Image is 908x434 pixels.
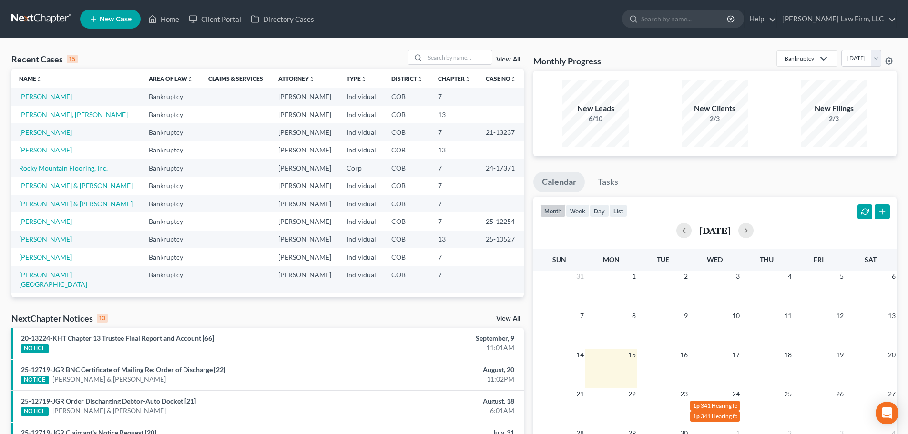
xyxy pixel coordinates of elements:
[271,248,339,266] td: [PERSON_NAME]
[575,388,585,400] span: 21
[339,266,384,293] td: Individual
[430,106,478,123] td: 13
[19,253,72,261] a: [PERSON_NAME]
[575,271,585,282] span: 31
[384,212,430,230] td: COB
[339,212,384,230] td: Individual
[339,195,384,212] td: Individual
[801,114,867,123] div: 2/3
[609,204,627,217] button: list
[430,248,478,266] td: 7
[384,106,430,123] td: COB
[271,266,339,293] td: [PERSON_NAME]
[278,75,315,82] a: Attorneyunfold_more
[339,123,384,141] td: Individual
[679,388,689,400] span: 23
[641,10,728,28] input: Search by name...
[552,255,566,263] span: Sun
[465,76,470,82] i: unfold_more
[184,10,246,28] a: Client Portal
[783,310,793,322] span: 11
[735,271,741,282] span: 3
[486,75,516,82] a: Case Nounfold_more
[11,313,108,324] div: NextChapter Notices
[339,106,384,123] td: Individual
[887,388,897,400] span: 27
[19,235,72,243] a: [PERSON_NAME]
[865,255,877,263] span: Sat
[271,123,339,141] td: [PERSON_NAME]
[391,75,423,82] a: Districtunfold_more
[745,10,776,28] a: Help
[801,103,867,114] div: New Filings
[785,54,814,62] div: Bankruptcy
[339,248,384,266] td: Individual
[21,407,49,416] div: NOTICE
[701,413,847,420] span: 341 Hearing for Sell, [PERSON_NAME] & [PERSON_NAME]
[478,159,524,177] td: 24-17371
[141,141,201,159] td: Bankruptcy
[430,159,478,177] td: 7
[11,53,78,65] div: Recent Cases
[589,172,627,192] a: Tasks
[839,271,845,282] span: 5
[787,271,793,282] span: 4
[384,293,430,311] td: COB
[141,212,201,230] td: Bankruptcy
[19,200,133,208] a: [PERSON_NAME] & [PERSON_NAME]
[187,76,193,82] i: unfold_more
[417,76,423,82] i: unfold_more
[384,88,430,105] td: COB
[430,88,478,105] td: 7
[425,50,492,64] input: Search by name...
[339,159,384,177] td: Corp
[271,231,339,248] td: [PERSON_NAME]
[339,293,384,311] td: Individual
[271,177,339,194] td: [PERSON_NAME]
[731,388,741,400] span: 24
[19,92,72,101] a: [PERSON_NAME]
[21,334,214,342] a: 20-13224-KHT Chapter 13 Trustee Final Report and Account [66]
[52,374,166,384] a: [PERSON_NAME] & [PERSON_NAME]
[783,388,793,400] span: 25
[575,349,585,361] span: 14
[731,349,741,361] span: 17
[339,177,384,194] td: Individual
[100,16,132,23] span: New Case
[309,76,315,82] i: unfold_more
[141,88,201,105] td: Bankruptcy
[384,248,430,266] td: COB
[246,10,319,28] a: Directory Cases
[701,402,786,409] span: 341 Hearing for [PERSON_NAME]
[21,376,49,384] div: NOTICE
[271,88,339,105] td: [PERSON_NAME]
[430,141,478,159] td: 13
[52,406,166,415] a: [PERSON_NAME] & [PERSON_NAME]
[19,111,128,119] a: [PERSON_NAME], [PERSON_NAME]
[19,146,72,154] a: [PERSON_NAME]
[887,310,897,322] span: 13
[438,75,470,82] a: Chapterunfold_more
[141,248,201,266] td: Bankruptcy
[356,343,514,353] div: 11:01AM
[693,402,700,409] span: 1p
[149,75,193,82] a: Area of Lawunfold_more
[141,106,201,123] td: Bankruptcy
[430,231,478,248] td: 13
[707,255,723,263] span: Wed
[430,123,478,141] td: 7
[141,266,201,293] td: Bankruptcy
[271,212,339,230] td: [PERSON_NAME]
[384,159,430,177] td: COB
[533,55,601,67] h3: Monthly Progress
[814,255,824,263] span: Fri
[631,271,637,282] span: 1
[384,177,430,194] td: COB
[36,76,42,82] i: unfold_more
[579,310,585,322] span: 7
[339,141,384,159] td: Individual
[361,76,367,82] i: unfold_more
[356,396,514,406] div: August, 18
[143,10,184,28] a: Home
[201,69,271,88] th: Claims & Services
